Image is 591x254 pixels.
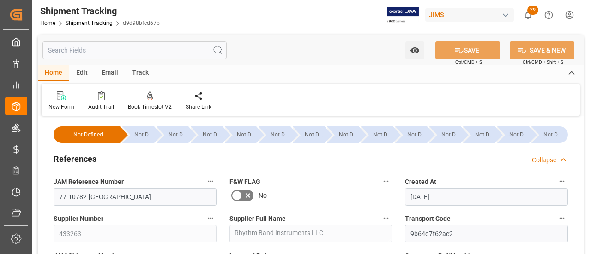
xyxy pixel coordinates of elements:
[259,126,290,143] div: --Not Defined--
[380,175,392,187] button: F&W FLAG
[293,126,325,143] div: --Not Defined--
[132,126,154,143] div: --Not Defined--
[405,177,436,187] span: Created At
[63,126,114,143] div: --Not Defined--
[395,126,427,143] div: --Not Defined--
[370,126,393,143] div: --Not Defined--
[125,65,156,81] div: Track
[186,103,211,111] div: Share Link
[518,5,538,25] button: show 29 new notifications
[191,126,223,143] div: --Not Defined--
[229,214,286,224] span: Supplier Full Name
[229,225,392,242] textarea: Rhythm Band Instruments LLC
[40,4,160,18] div: Shipment Tracking
[66,20,113,26] a: Shipment Tracking
[532,155,556,165] div: Collapse
[336,126,359,143] div: --Not Defined--
[302,126,325,143] div: --Not Defined--
[380,212,392,224] button: Supplier Full Name
[88,103,114,111] div: Audit Trail
[157,126,188,143] div: --Not Defined--
[234,126,257,143] div: --Not Defined--
[405,41,424,59] button: open menu
[455,59,482,65] span: Ctrl/CMD + S
[38,65,69,81] div: Home
[435,41,500,59] button: SAVE
[166,126,188,143] div: --Not Defined--
[229,177,260,187] span: F&W FLAG
[556,175,568,187] button: Created At
[531,126,568,143] div: --Not Defined--
[205,175,217,187] button: JAM Reference Number
[54,177,124,187] span: JAM Reference Number
[225,126,257,143] div: --Not Defined--
[42,41,227,59] input: Search Fields
[54,126,120,143] div: --Not Defined--
[405,188,568,206] input: DD-MM-YYYY
[361,126,393,143] div: --Not Defined--
[429,126,461,143] div: --Not Defined--
[200,126,223,143] div: --Not Defined--
[538,5,559,25] button: Help Center
[541,126,563,143] div: --Not Defined--
[405,214,451,224] span: Transport Code
[122,126,154,143] div: --Not Defined--
[40,20,55,26] a: Home
[387,7,419,23] img: Exertis%20JAM%20-%20Email%20Logo.jpg_1722504956.jpg
[205,212,217,224] button: Supplier Number
[523,59,563,65] span: Ctrl/CMD + Shift + S
[510,41,574,59] button: SAVE & NEW
[48,103,74,111] div: New Form
[556,212,568,224] button: Transport Code
[69,65,95,81] div: Edit
[507,126,529,143] div: --Not Defined--
[95,65,125,81] div: Email
[425,8,514,22] div: JIMS
[128,103,172,111] div: Book Timeslot V2
[404,126,427,143] div: --Not Defined--
[463,126,495,143] div: --Not Defined--
[268,126,290,143] div: --Not Defined--
[439,126,461,143] div: --Not Defined--
[259,191,267,201] span: No
[54,153,96,165] h2: References
[425,6,518,24] button: JIMS
[527,6,538,15] span: 29
[497,126,529,143] div: --Not Defined--
[54,214,103,224] span: Supplier Number
[472,126,495,143] div: --Not Defined--
[327,126,359,143] div: --Not Defined--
